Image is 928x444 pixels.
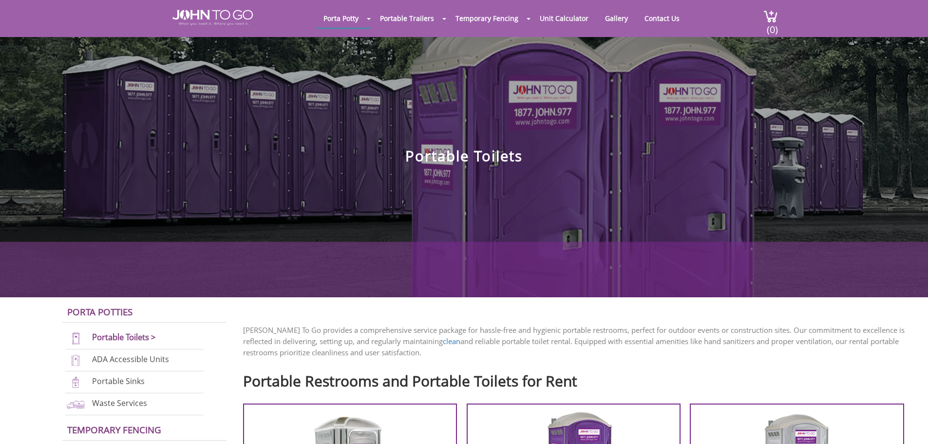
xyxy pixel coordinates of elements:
p: [PERSON_NAME] To Go provides a comprehensive service package for hassle-free and hygienic portabl... [243,325,913,358]
img: waste-services-new.png [65,398,86,411]
a: Unit Calculator [532,9,596,28]
a: Temporary Fencing [448,9,526,28]
button: Live Chat [889,405,928,444]
a: Portable Trailers [373,9,441,28]
img: cart a [763,10,778,23]
a: ADA Accessible Units [92,354,169,365]
span: (0) [766,15,778,36]
a: Porta Potties [67,306,133,318]
a: Temporary Fencing [67,424,161,436]
a: Portable Sinks [92,376,145,386]
a: Contact Us [637,9,687,28]
img: JOHN to go [172,10,253,25]
a: Waste Services [92,398,147,408]
a: Gallery [598,9,635,28]
img: portable-sinks-new.png [65,376,86,389]
img: portable-toilets-new.png [65,332,86,345]
img: ADA-units-new.png [65,354,86,367]
h2: Portable Restrooms and Portable Toilets for Rent [243,368,913,389]
a: Portable Toilets > [92,331,156,343]
a: Porta Potty [316,9,366,28]
a: clean [443,336,460,346]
